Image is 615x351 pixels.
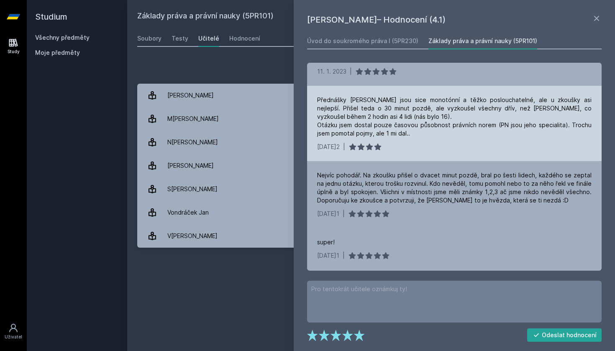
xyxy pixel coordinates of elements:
[35,49,80,57] span: Moje předměty
[317,251,339,260] div: [DATE]1
[137,201,605,224] a: Vondráček Jan 20 hodnocení 4.5
[137,131,605,154] a: N[PERSON_NAME] 2 hodnocení 5.0
[198,34,219,43] div: Učitelé
[172,30,188,47] a: Testy
[2,33,25,59] a: Study
[229,30,260,47] a: Hodnocení
[317,238,335,246] div: super!
[350,67,352,76] div: |
[137,34,161,43] div: Soubory
[137,84,605,107] a: [PERSON_NAME] 13 hodnocení 2.6
[5,334,22,340] div: Uživatel
[317,171,592,205] div: Nejvíc pohodář. Na zkoušku přišel o dvacet minut pozdě, bral po šesti lidech, každého se zeptal n...
[229,34,260,43] div: Hodnocení
[317,143,340,151] div: [DATE]2
[317,67,346,76] div: 11. 1. 2023
[343,251,345,260] div: |
[167,87,214,104] div: [PERSON_NAME]
[137,224,605,248] a: V[PERSON_NAME] 5 hodnocení 4.0
[317,210,339,218] div: [DATE]1
[167,204,209,221] div: Vondráček Jan
[137,107,605,131] a: M[PERSON_NAME] 19 hodnocení 4.3
[137,177,605,201] a: S[PERSON_NAME] 5 hodnocení 3.8
[8,49,20,55] div: Study
[343,210,345,218] div: |
[167,181,218,197] div: S[PERSON_NAME]
[137,154,605,177] a: [PERSON_NAME] 27 hodnocení 4.1
[2,319,25,344] a: Uživatel
[317,96,592,138] div: Přednášky [PERSON_NAME] jsou sice monotónní a těžko poslouchatelné, ale u zkoušky asi nejlepší. P...
[172,34,188,43] div: Testy
[167,134,218,151] div: N[PERSON_NAME]
[343,143,345,151] div: |
[137,10,511,23] h2: Základy práva a právní nauky (5PR101)
[167,228,218,244] div: V[PERSON_NAME]
[137,30,161,47] a: Soubory
[198,30,219,47] a: Učitelé
[167,157,214,174] div: [PERSON_NAME]
[35,34,90,41] a: Všechny předměty
[167,110,219,127] div: M[PERSON_NAME]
